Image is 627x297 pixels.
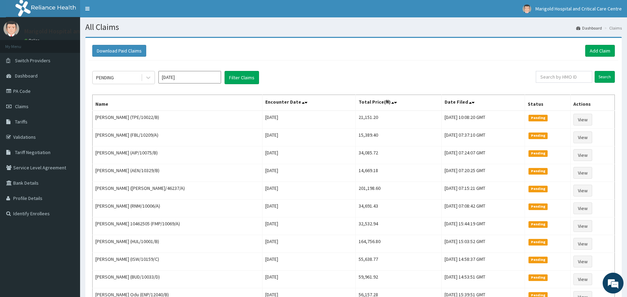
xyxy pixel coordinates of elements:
[442,95,525,111] th: Date Filed
[96,74,114,81] div: PENDING
[355,217,442,235] td: 32,532.94
[355,253,442,271] td: 55,638.77
[523,5,531,13] img: User Image
[525,95,571,111] th: Status
[442,253,525,271] td: [DATE] 14:58:37 GMT
[93,129,262,146] td: [PERSON_NAME] (FBL/10209/A)
[93,182,262,200] td: [PERSON_NAME] ([PERSON_NAME]/46237/A)
[92,45,146,57] button: Download Paid Claims
[442,146,525,164] td: [DATE] 07:24:07 GMT
[262,164,355,182] td: [DATE]
[442,200,525,217] td: [DATE] 07:08:42 GMT
[442,235,525,253] td: [DATE] 15:03:52 GMT
[528,221,548,227] span: Pending
[442,271,525,288] td: [DATE] 14:53:51 GMT
[355,200,442,217] td: 34,691.43
[528,203,548,210] span: Pending
[158,71,221,83] input: Select Month and Year
[262,235,355,253] td: [DATE]
[528,257,548,263] span: Pending
[85,23,622,32] h1: All Claims
[93,271,262,288] td: [PERSON_NAME] (BUD/10033/D)
[603,25,622,31] li: Claims
[355,164,442,182] td: 14,669.18
[262,217,355,235] td: [DATE]
[15,103,29,110] span: Claims
[262,95,355,111] th: Encounter Date
[528,186,548,192] span: Pending
[573,256,592,267] a: View
[442,217,525,235] td: [DATE] 15:44:19 GMT
[262,129,355,146] td: [DATE]
[595,71,615,83] input: Search
[24,38,41,43] a: Online
[528,115,548,121] span: Pending
[262,182,355,200] td: [DATE]
[528,133,548,139] span: Pending
[93,95,262,111] th: Name
[573,220,592,232] a: View
[442,182,525,200] td: [DATE] 07:15:21 GMT
[15,73,38,79] span: Dashboard
[535,6,622,12] span: Marigold Hospital and Critical Care Centre
[528,150,548,156] span: Pending
[442,111,525,129] td: [DATE] 10:08:20 GMT
[573,131,592,143] a: View
[15,149,50,155] span: Tariff Negotiation
[355,111,442,129] td: 21,151.20
[3,21,19,37] img: User Image
[262,271,355,288] td: [DATE]
[528,239,548,245] span: Pending
[93,111,262,129] td: [PERSON_NAME] (TPE/10022/B)
[355,271,442,288] td: 59,961.92
[585,45,615,57] a: Add Claim
[93,217,262,235] td: [PERSON_NAME] 10462505 (FMP/10069/A)
[573,149,592,161] a: View
[15,119,28,125] span: Tariffs
[536,71,592,83] input: Search by HMO ID
[355,182,442,200] td: 201,198.60
[262,253,355,271] td: [DATE]
[573,238,592,250] a: View
[355,235,442,253] td: 164,756.80
[262,200,355,217] td: [DATE]
[24,28,138,34] p: Marigold Hospital and Critical Care Centre
[93,253,262,271] td: [PERSON_NAME] (ISW/10159/C)
[355,146,442,164] td: 34,085.72
[15,57,50,64] span: Switch Providers
[355,129,442,146] td: 15,389.40
[93,200,262,217] td: [PERSON_NAME] (RNM/10006/A)
[573,273,592,285] a: View
[528,168,548,174] span: Pending
[93,235,262,253] td: [PERSON_NAME] (HUL/10001/B)
[442,164,525,182] td: [DATE] 07:20:25 GMT
[355,95,442,111] th: Total Price(₦)
[573,202,592,214] a: View
[225,71,259,84] button: Filter Claims
[93,164,262,182] td: [PERSON_NAME] (AEN/10329/B)
[571,95,615,111] th: Actions
[528,274,548,281] span: Pending
[573,114,592,126] a: View
[442,129,525,146] td: [DATE] 07:37:10 GMT
[262,146,355,164] td: [DATE]
[573,185,592,196] a: View
[576,25,602,31] a: Dashboard
[262,111,355,129] td: [DATE]
[573,167,592,179] a: View
[93,146,262,164] td: [PERSON_NAME] (AIP/10075/B)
